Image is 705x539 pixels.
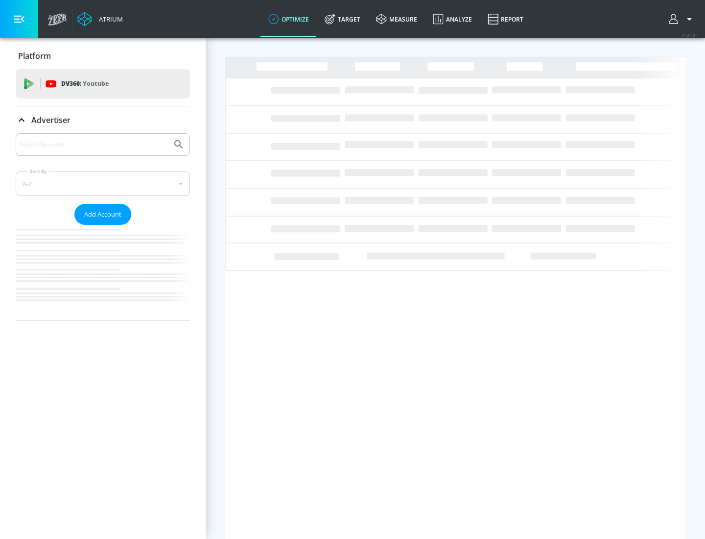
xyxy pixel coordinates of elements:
[368,1,425,37] a: measure
[83,78,109,89] p: Youtube
[28,168,49,174] label: Sort By
[16,171,190,196] div: A-Z
[74,204,131,225] button: Add Account
[16,106,190,134] div: Advertiser
[77,12,123,26] a: Atrium
[480,1,531,37] a: Report
[317,1,368,37] a: Target
[18,50,51,61] p: Platform
[95,15,123,24] div: Atrium
[31,115,70,125] p: Advertiser
[16,69,190,98] div: DV360: Youtube
[260,1,317,37] a: optimize
[16,42,190,70] div: Platform
[61,78,109,89] p: DV360:
[16,133,190,320] div: Advertiser
[425,1,480,37] a: Analyze
[681,32,695,38] span: v 4.24.0
[16,225,190,320] nav: list of Advertiser
[84,209,121,220] span: Add Account
[20,138,168,151] input: Search by name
